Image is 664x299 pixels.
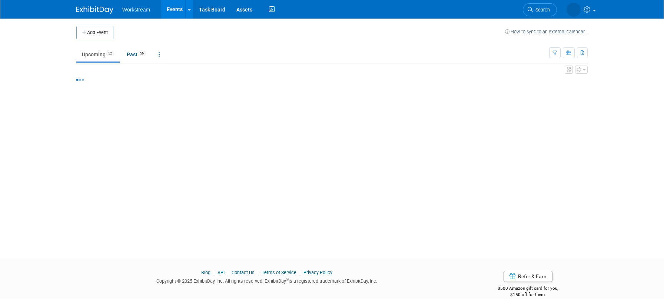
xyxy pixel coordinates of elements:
span: | [226,270,230,275]
span: 52 [106,51,114,56]
div: Copyright © 2025 ExhibitDay, Inc. All rights reserved. ExhibitDay is a registered trademark of Ex... [76,276,457,285]
a: Refer & Earn [504,271,552,282]
a: Blog [201,270,210,275]
sup: ® [286,278,289,282]
span: | [212,270,216,275]
span: | [298,270,302,275]
img: Tatia Meghdadi [567,3,581,17]
span: 56 [138,51,146,56]
img: loading... [76,79,84,81]
a: Past56 [121,47,152,62]
img: ExhibitDay [76,6,113,14]
a: Upcoming52 [76,47,120,62]
a: Search [523,3,557,16]
a: Privacy Policy [303,270,332,275]
div: $150 off for them. [468,292,588,298]
a: How to sync to an external calendar... [505,29,588,34]
button: Add Event [76,26,113,39]
div: $500 Amazon gift card for you, [468,280,588,298]
a: API [218,270,225,275]
a: Contact Us [232,270,255,275]
span: Search [533,7,550,13]
a: Terms of Service [262,270,296,275]
span: | [256,270,260,275]
span: Workstream [122,7,150,13]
